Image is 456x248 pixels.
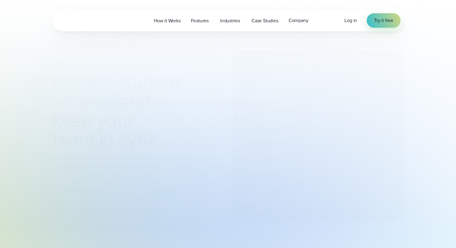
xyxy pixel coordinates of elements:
[154,17,181,24] span: How it Works
[289,17,309,24] span: Company
[252,17,278,24] span: Case Studies
[367,13,401,28] a: Try it free
[246,14,283,27] a: Case Studies
[344,17,357,24] a: Log in
[191,17,209,24] span: Features
[149,14,186,27] a: How it Works
[220,17,240,24] span: Industries
[374,17,393,24] span: Try it free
